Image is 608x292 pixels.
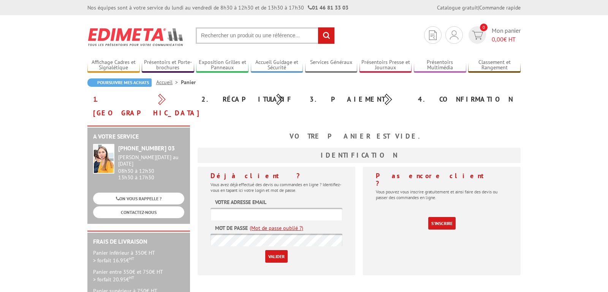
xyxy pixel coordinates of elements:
[492,35,503,43] span: 0,00
[118,154,184,167] div: [PERSON_NAME][DATE] au [DATE]
[376,189,508,200] p: Vous pouvez vous inscrire gratuitement et ainsi faire des devis ou passer des commandes en ligne.
[196,27,335,44] input: Rechercher un produit ou une référence...
[467,26,521,44] a: devis rapide 0 Mon panier 0,00€ HT
[211,182,342,193] p: Vous avez déjà effectué des devis ou commandes en ligne ? Identifiez-vous en tapant ici votre log...
[308,4,348,11] strong: 01 46 81 33 03
[87,4,348,11] div: Nos équipes sont à votre service du lundi au vendredi de 8h30 à 12h30 et de 13h30 à 17h30
[211,172,342,180] h4: Déjà client ?
[118,144,175,152] strong: [PHONE_NUMBER] 03
[129,256,134,261] sup: HT
[492,26,521,44] span: Mon panier
[492,35,521,44] span: € HT
[156,79,181,86] a: Accueil
[472,31,483,40] img: devis rapide
[93,238,184,245] h2: Frais de Livraison
[181,78,196,86] li: Panier
[428,217,456,230] a: S'inscrire
[198,148,521,163] h3: Identification
[414,59,466,72] a: Présentoirs Multimédia
[376,172,508,187] h4: Pas encore client ?
[129,275,134,280] sup: HT
[305,59,358,72] a: Services Généraux
[93,144,114,174] img: widget-service.jpg
[215,224,248,232] label: Mot de passe
[480,24,488,31] span: 0
[479,4,521,11] a: Commande rapide
[215,198,266,206] label: Votre adresse email
[93,276,134,283] span: > forfait 20.95€
[251,59,303,72] a: Accueil Guidage et Sécurité
[87,93,196,120] div: 1. [GEOGRAPHIC_DATA]
[429,30,437,40] img: devis rapide
[87,78,152,87] a: Poursuivre mes achats
[437,4,478,11] a: Catalogue gratuit
[290,132,429,140] b: Votre panier est vide.
[87,23,184,51] img: Edimeta
[318,27,334,44] input: rechercher
[304,93,412,106] div: 3. Paiement
[437,4,521,11] div: |
[412,93,521,106] div: 4. Confirmation
[250,224,303,232] a: (Mot de passe oublié ?)
[118,154,184,180] div: 08h30 à 12h30 13h30 à 17h30
[196,59,249,72] a: Exposition Grilles et Panneaux
[93,193,184,204] a: ON VOUS RAPPELLE ?
[142,59,194,72] a: Présentoirs et Porte-brochures
[93,206,184,218] a: CONTACTEZ-NOUS
[93,257,134,264] span: > forfait 16.95€
[87,59,140,72] a: Affichage Cadres et Signalétique
[468,59,521,72] a: Classement et Rangement
[450,30,458,40] img: devis rapide
[196,93,304,106] div: 2. Récapitulatif
[93,249,184,264] p: Panier inférieur à 350€ HT
[93,133,184,140] h2: A votre service
[93,268,184,283] p: Panier entre 350€ et 750€ HT
[265,250,288,263] input: Valider
[359,59,412,72] a: Présentoirs Presse et Journaux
